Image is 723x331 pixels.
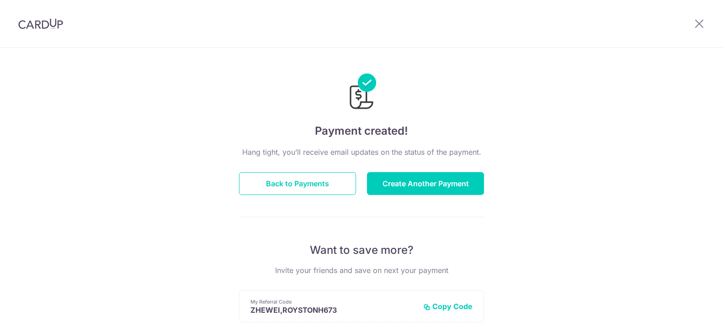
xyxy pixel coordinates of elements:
[423,302,473,311] button: Copy Code
[250,298,416,305] p: My Referral Code
[239,265,484,276] p: Invite your friends and save on next your payment
[347,74,376,112] img: Payments
[367,172,484,195] button: Create Another Payment
[18,18,63,29] img: CardUp
[239,172,356,195] button: Back to Payments
[665,304,714,326] iframe: Opens a widget where you can find more information
[239,243,484,257] p: Want to save more?
[250,305,416,315] p: ZHEWEI,ROYSTONH673
[239,147,484,158] p: Hang tight, you’ll receive email updates on the status of the payment.
[239,123,484,139] h4: Payment created!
